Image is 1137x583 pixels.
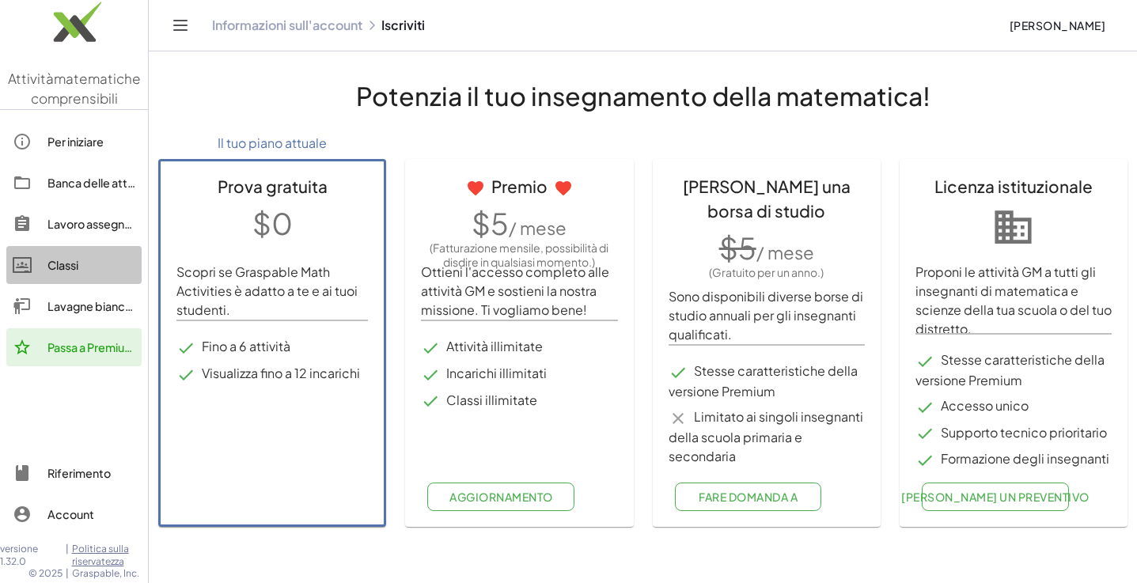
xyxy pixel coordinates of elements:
[66,543,69,555] font: |
[252,205,293,241] font: $0
[915,351,1105,388] font: Stesse caratteristiche della versione Premium
[212,17,362,33] a: Informazioni sull'account
[934,176,1093,197] font: Licenza istituzionale
[941,397,1029,414] font: Accesso unico
[922,483,1069,511] button: [PERSON_NAME] un preventivo
[47,299,138,313] font: Lavagne bianche
[66,567,69,579] font: |
[6,287,142,325] a: Lavagne bianche
[6,454,142,492] a: Riferimento
[941,424,1107,441] font: Supporto tecnico prioritario
[356,80,930,112] font: Potenzia il tuo insegnamento della matematica!
[8,70,54,87] font: Attività
[430,240,608,269] font: (Fatturazione mensile, possibilità di disdire in qualsiasi momento.)
[6,164,142,202] a: Banca delle attività
[202,365,360,381] font: Visualizza fino a 12 incarichi
[1010,18,1105,32] font: [PERSON_NAME]
[72,543,129,567] font: Politica sulla riservatezza
[427,483,574,511] button: Aggiornamento
[47,258,78,272] font: Classi
[218,134,327,151] font: Il tuo piano attuale
[47,176,150,190] font: Banca delle attività
[709,265,824,279] font: (Gratuito per un anno.)
[491,176,548,197] font: Premio
[47,134,104,149] font: Per iniziare
[996,11,1118,40] button: [PERSON_NAME]
[47,340,138,354] font: Passa a Premium!
[6,495,142,533] a: Account
[756,241,814,263] font: / mese
[6,205,142,243] a: Lavoro assegnato
[6,123,142,161] a: Per iniziare
[901,490,1089,504] font: [PERSON_NAME] un preventivo
[915,263,1112,337] font: Proponi le attività GM a tutti gli insegnanti di matematica e scienze della tua scuola o del tuo ...
[47,507,94,521] font: Account
[941,450,1109,467] font: Formazione degli insegnanti
[72,567,139,579] font: Graspable, Inc.
[202,338,290,354] font: Fino a 6 attività
[446,365,547,381] font: Incarichi illimitati
[719,229,756,266] font: $5
[446,338,543,354] font: Attività illimitate
[31,70,141,108] font: matematiche comprensibili
[28,567,63,579] font: © 2025
[176,263,358,318] font: Scopri se Graspable Math Activities è adatto a te e ai tuoi studenti.
[449,490,552,504] font: Aggiornamento
[72,543,149,567] a: Politica sulla riservatezza
[168,13,193,38] button: Attiva/disattiva la navigazione
[669,288,863,343] font: Sono disponibili diverse borse di studio annuali per gli insegnanti qualificati.
[472,205,509,241] font: $5
[421,263,609,318] font: Ottieni l'accesso completo alle attività GM e sostieni la nostra missione. Ti vogliamo bene!
[446,392,537,408] font: Classi illimitate
[47,217,142,231] font: Lavoro assegnato
[669,362,858,399] font: Stesse caratteristiche della versione Premium
[683,176,851,221] font: [PERSON_NAME] una borsa di studio
[675,483,822,511] button: Fare domanda a
[6,246,142,284] a: Classi
[699,490,798,504] font: Fare domanda a
[47,466,111,480] font: Riferimento
[669,408,863,464] font: Limitato ai singoli insegnanti della scuola primaria e secondaria
[509,217,567,239] font: / mese
[218,176,328,197] font: Prova gratuita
